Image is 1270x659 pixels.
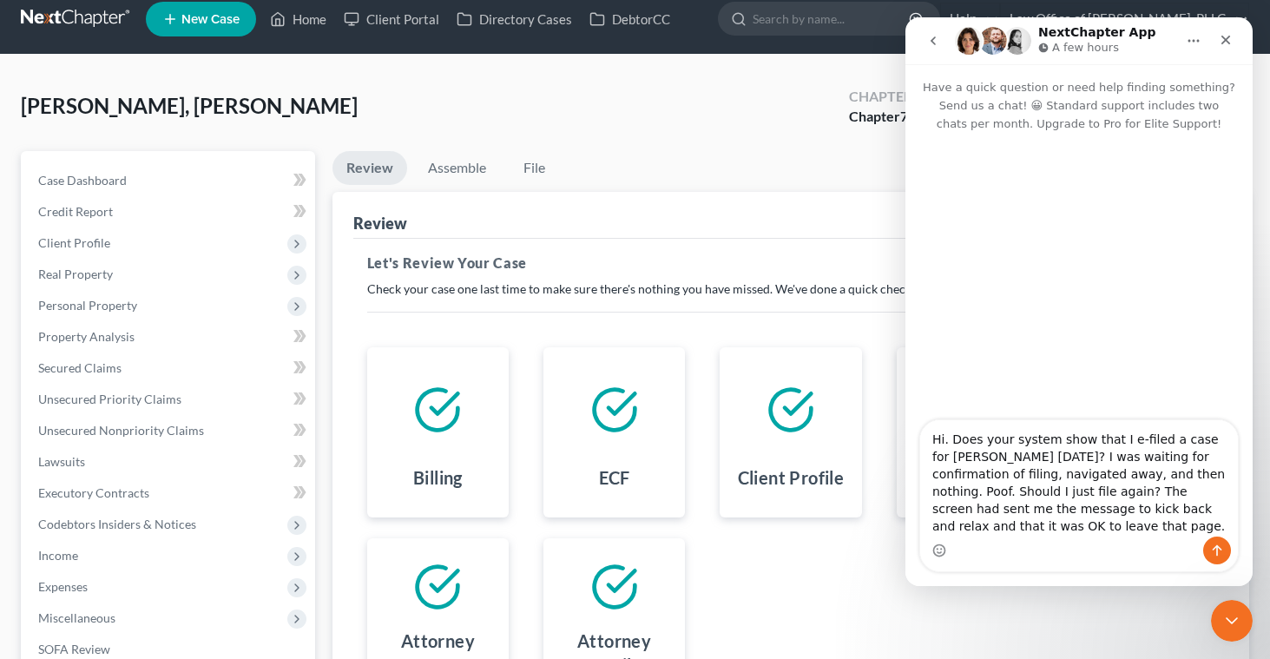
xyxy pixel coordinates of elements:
span: Expenses [38,579,88,594]
input: Search by name... [753,3,911,35]
a: Unsecured Priority Claims [24,384,315,415]
div: Chapter [849,107,912,127]
span: Lawsuits [38,454,85,469]
a: Secured Claims [24,353,315,384]
h5: Let's Review Your Case [367,253,1214,273]
span: Real Property [38,267,113,281]
h4: Client Profile [738,465,845,490]
iframe: Intercom live chat [1211,600,1253,642]
span: 7 [900,108,908,124]
a: File [507,151,563,185]
p: Check your case one last time to make sure there's nothing you have missed. We've done a quick ch... [367,280,1214,298]
iframe: Intercom live chat [905,17,1253,586]
a: Unsecured Nonpriority Claims [24,415,315,446]
div: Chapter [849,87,912,107]
a: Lawsuits [24,446,315,478]
a: Law Office of [PERSON_NAME], PLLC [1001,3,1248,35]
a: Review [332,151,407,185]
h4: ECF [599,465,630,490]
span: Codebtors Insiders & Notices [38,517,196,531]
a: DebtorCC [581,3,679,35]
span: Personal Property [38,298,137,313]
a: Executory Contracts [24,478,315,509]
span: Unsecured Nonpriority Claims [38,423,204,438]
span: Case Dashboard [38,173,127,188]
a: Directory Cases [448,3,581,35]
a: Property Analysis [24,321,315,353]
span: Unsecured Priority Claims [38,392,181,406]
span: Income [38,548,78,563]
span: SOFA Review [38,642,110,656]
a: Home [261,3,335,35]
a: Assemble [414,151,500,185]
h4: Billing [413,465,463,490]
span: Executory Contracts [38,485,149,500]
span: Client Profile [38,235,110,250]
a: Client Portal [335,3,448,35]
span: Secured Claims [38,360,122,375]
span: New Case [181,13,240,26]
span: Credit Report [38,204,113,219]
a: Credit Report [24,196,315,227]
a: Help [941,3,999,35]
span: [PERSON_NAME], [PERSON_NAME] [21,93,358,118]
a: Case Dashboard [24,165,315,196]
span: Miscellaneous [38,610,115,625]
div: Review [353,213,407,234]
span: Property Analysis [38,329,135,344]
